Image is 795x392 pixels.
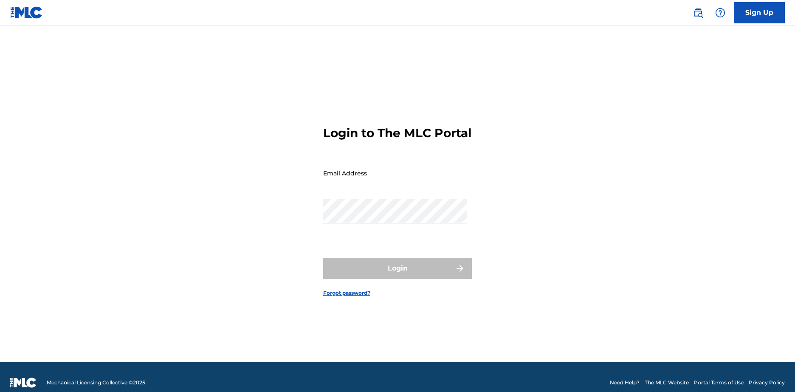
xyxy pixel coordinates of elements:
a: Sign Up [734,2,785,23]
a: Forgot password? [323,289,370,297]
a: Privacy Policy [749,379,785,386]
a: Portal Terms of Use [694,379,744,386]
span: Mechanical Licensing Collective © 2025 [47,379,145,386]
iframe: Chat Widget [753,351,795,392]
div: Help [712,4,729,21]
h3: Login to The MLC Portal [323,126,471,141]
img: help [715,8,725,18]
img: MLC Logo [10,6,43,19]
img: logo [10,378,37,388]
a: The MLC Website [645,379,689,386]
a: Public Search [690,4,707,21]
a: Need Help? [610,379,640,386]
img: search [693,8,703,18]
